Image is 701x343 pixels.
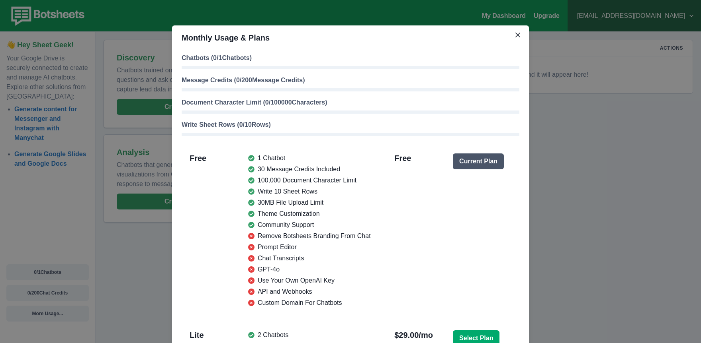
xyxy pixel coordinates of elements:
p: Chatbots ( 0 / 1 Chatbots) [182,53,519,63]
li: 30MB File Upload Limit [248,198,371,207]
li: Chat Transcripts [248,254,371,263]
header: Monthly Usage & Plans [172,25,529,50]
li: Custom Domain For Chatbots [248,298,371,308]
li: 30 Message Credits Included [248,165,371,174]
li: 100,000 Document Character Limit [248,176,371,185]
li: Theme Customization [248,209,371,219]
li: API and Webhooks [248,287,371,296]
li: GPT-4o [248,265,371,274]
li: Use Your Own OpenAI Key [248,276,371,285]
li: Remove Botsheets Branding From Chat [248,231,371,241]
li: Write 10 Sheet Rows [248,187,371,196]
li: 2 Chatbots [248,330,371,340]
h2: Free [190,153,206,308]
h2: Free [394,153,411,308]
p: Message Credits ( 0 / 200 Message Credits) [182,76,519,85]
button: Current Plan [453,153,504,169]
li: Community Support [248,220,371,230]
p: Document Character Limit ( 0 / 100000 Characters) [182,98,519,107]
p: Write Sheet Rows ( 0 / 10 Rows) [182,120,519,130]
li: 1 Chatbot [248,153,371,163]
button: Close [511,29,524,41]
li: Prompt Editor [248,242,371,252]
